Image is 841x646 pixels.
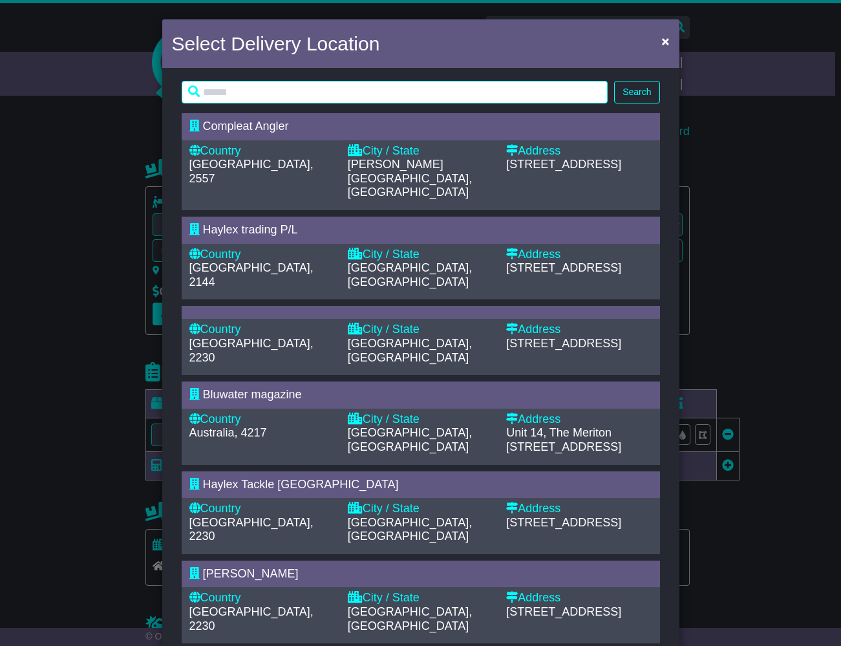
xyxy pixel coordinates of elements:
div: Address [506,591,652,605]
div: Country [189,413,335,427]
span: [STREET_ADDRESS] [506,337,621,350]
span: Haylex trading P/L [203,223,298,236]
span: [GEOGRAPHIC_DATA], [GEOGRAPHIC_DATA] [348,337,472,364]
button: Close [655,28,676,54]
span: [GEOGRAPHIC_DATA], 2230 [189,516,314,543]
span: Haylex Tackle [GEOGRAPHIC_DATA] [203,478,399,491]
span: [STREET_ADDRESS] [506,605,621,618]
button: Search [614,81,659,103]
span: [STREET_ADDRESS] [506,516,621,529]
span: Australia, 4217 [189,426,267,439]
span: [GEOGRAPHIC_DATA], 2230 [189,605,314,632]
span: [STREET_ADDRESS] [506,440,621,453]
div: Country [189,591,335,605]
span: [GEOGRAPHIC_DATA], [GEOGRAPHIC_DATA] [348,516,472,543]
span: [GEOGRAPHIC_DATA], 2557 [189,158,314,185]
span: Bluwater magazine [203,388,302,401]
span: [STREET_ADDRESS] [506,158,621,171]
div: City / State [348,591,493,605]
div: Address [506,502,652,516]
div: Country [189,144,335,158]
div: City / State [348,323,493,337]
div: City / State [348,413,493,427]
h4: Select Delivery Location [172,29,380,58]
span: × [661,34,669,48]
div: Address [506,248,652,262]
span: [GEOGRAPHIC_DATA], [GEOGRAPHIC_DATA] [348,261,472,288]
span: [GEOGRAPHIC_DATA], [GEOGRAPHIC_DATA] [348,426,472,453]
div: Address [506,144,652,158]
div: Country [189,248,335,262]
div: Country [189,323,335,337]
span: Unit 14, The Meriton [506,426,612,439]
span: [STREET_ADDRESS] [506,261,621,274]
div: Address [506,323,652,337]
span: Compleat Angler [203,120,289,133]
div: City / State [348,144,493,158]
span: [PERSON_NAME] [203,567,299,580]
div: City / State [348,248,493,262]
div: Country [189,502,335,516]
span: [PERSON_NAME][GEOGRAPHIC_DATA], [GEOGRAPHIC_DATA] [348,158,472,199]
div: City / State [348,502,493,516]
span: [GEOGRAPHIC_DATA], 2230 [189,337,314,364]
span: [GEOGRAPHIC_DATA], 2144 [189,261,314,288]
div: Address [506,413,652,427]
span: [GEOGRAPHIC_DATA], [GEOGRAPHIC_DATA] [348,605,472,632]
